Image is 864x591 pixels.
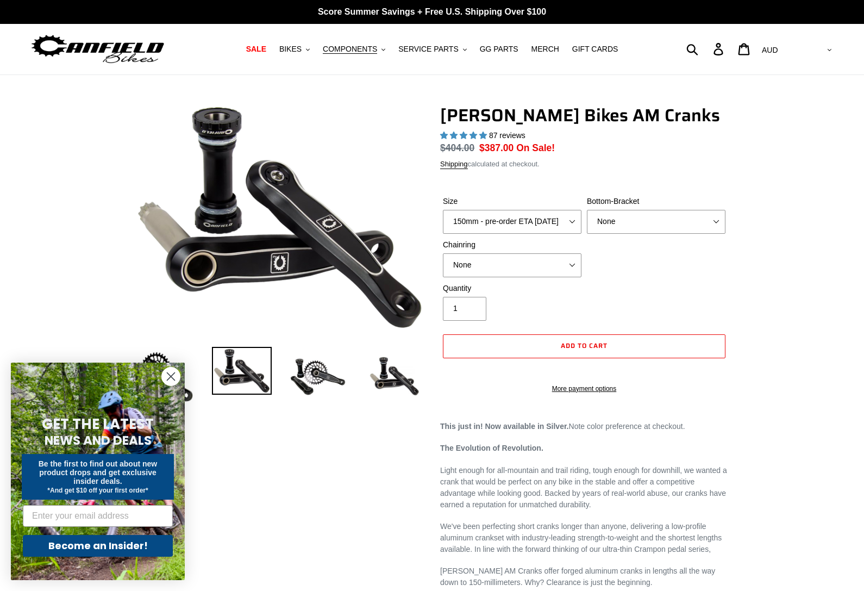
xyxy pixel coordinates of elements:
img: Load image into Gallery viewer, Canfield Bikes AM Cranks [288,347,348,407]
img: Canfield Bikes [30,32,166,66]
input: Enter your email address [23,505,173,527]
span: 87 reviews [489,131,525,140]
img: Load image into Gallery viewer, Canfield Bikes AM Cranks [136,347,196,407]
span: 4.97 stars [440,131,489,140]
p: Light enough for all-mountain and trail riding, tough enough for downhill, we wanted a crank that... [440,465,728,511]
span: BIKES [279,45,302,54]
span: SERVICE PARTS [398,45,458,54]
p: Note color preference at checkout. [440,421,728,432]
button: COMPONENTS [317,42,391,57]
strong: This just in! Now available in Silver. [440,422,569,431]
a: MERCH [526,42,565,57]
span: $387.00 [479,142,514,153]
span: On Sale! [516,141,555,155]
img: Load image into Gallery viewer, Canfield Cranks [212,347,272,395]
label: Chainring [443,239,581,251]
a: SALE [241,42,272,57]
p: We've been perfecting short cranks longer than anyone, delivering a low-profile aluminum crankset... [440,521,728,555]
span: SALE [246,45,266,54]
a: Shipping [440,160,468,169]
button: SERVICE PARTS [393,42,472,57]
strong: The Evolution of Revolution. [440,444,543,452]
label: Size [443,196,581,207]
span: GG PARTS [480,45,518,54]
span: GET THE LATEST [42,414,154,434]
h1: [PERSON_NAME] Bikes AM Cranks [440,105,728,126]
a: GG PARTS [474,42,524,57]
p: [PERSON_NAME] AM Cranks offer forged aluminum cranks in lengths all the way down to 150-millimete... [440,565,728,588]
button: Become an Insider! [23,535,173,557]
label: Bottom-Bracket [587,196,725,207]
button: BIKES [274,42,315,57]
a: More payment options [443,384,725,394]
span: *And get $10 off your first order* [47,487,148,494]
button: Close dialog [161,367,180,386]
span: Add to cart [561,340,608,351]
span: GIFT CARDS [572,45,618,54]
label: Quantity [443,283,581,294]
s: $404.00 [440,142,474,153]
img: Load image into Gallery viewer, CANFIELD-AM_DH-CRANKS [364,347,424,407]
span: NEWS AND DEALS [45,432,152,449]
a: GIFT CARDS [567,42,624,57]
span: Be the first to find out about new product drops and get exclusive insider deals. [39,459,158,486]
div: calculated at checkout. [440,159,728,170]
input: Search [692,37,720,61]
button: Add to cart [443,334,725,358]
span: MERCH [531,45,559,54]
span: COMPONENTS [323,45,377,54]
